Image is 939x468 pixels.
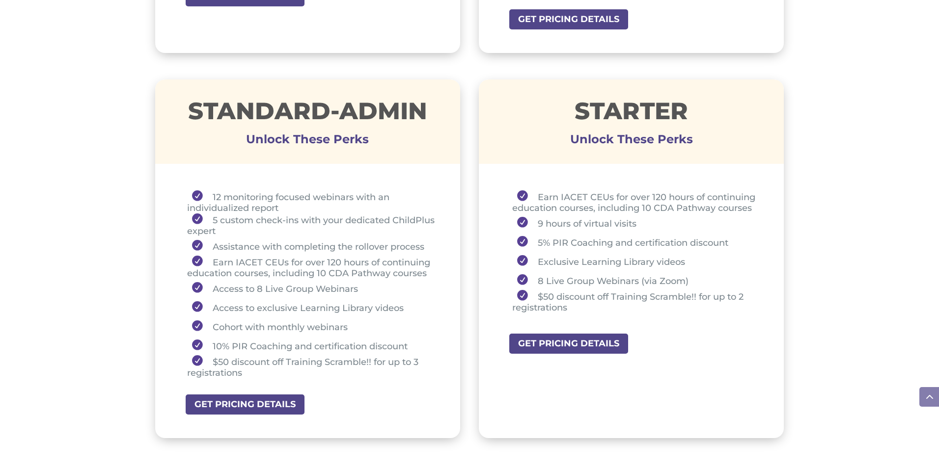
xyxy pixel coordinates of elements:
li: 9 hours of virtual visits [512,213,759,233]
li: 5% PIR Coaching and certification discount [512,233,759,252]
li: Assistance with completing the rollover process [187,236,436,256]
li: 5 custom check-ins with your dedicated ChildPlus expert [187,213,436,236]
li: 12 monitoring focused webinars with an individualized report [187,190,436,213]
li: Access to exclusive Learning Library videos [187,298,436,317]
li: $50 discount off Training Scramble!! for up to 2 registrations [512,290,759,313]
li: Earn IACET CEUs for over 120 hours of continuing education courses, including 10 CDA Pathway courses [187,256,436,279]
li: 10% PIR Coaching and certification discount [187,336,436,355]
li: $50 discount off Training Scramble!! for up to 3 registrations [187,355,436,378]
h1: STARTER [479,99,784,128]
li: Earn IACET CEUs for over 120 hours of continuing education courses, including 10 CDA Pathway courses [512,190,759,213]
li: Exclusive Learning Library videos [512,252,759,271]
a: GET PRICING DETAILS [508,8,629,30]
li: Access to 8 Live Group Webinars [187,279,436,298]
a: GET PRICING DETAILS [185,393,305,416]
h1: STANDARD-ADMIN [155,99,460,128]
li: Cohort with monthly webinars [187,317,436,336]
li: 8 Live Group Webinars (via Zoom) [512,271,759,290]
h3: Unlock These Perks [479,139,784,144]
h3: Unlock These Perks [155,139,460,144]
a: GET PRICING DETAILS [508,333,629,355]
